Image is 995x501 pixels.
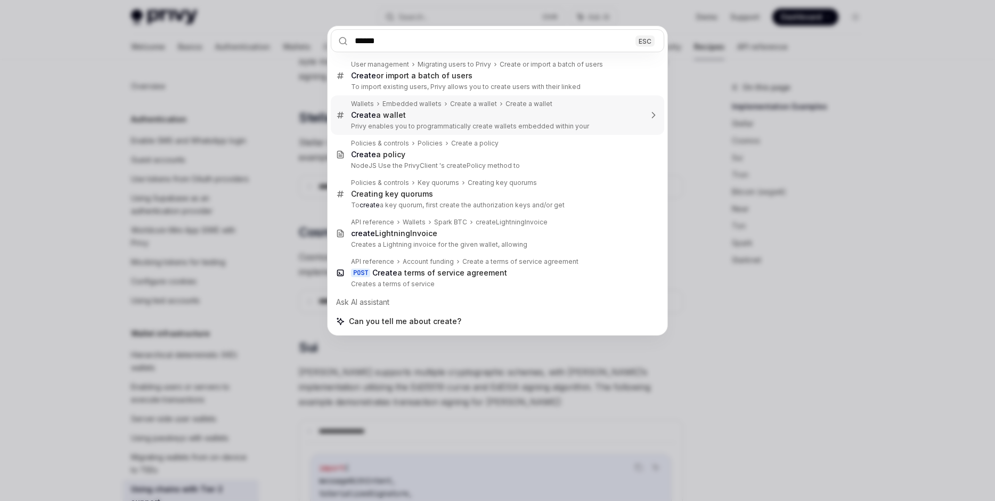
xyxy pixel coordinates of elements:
[468,179,537,187] div: Creating key quorums
[351,280,642,288] p: Creates a terms of service
[418,60,491,69] div: Migrating users to Privy
[349,316,461,327] span: Can you tell me about create?
[351,229,375,238] b: create
[351,179,409,187] div: Policies & controls
[351,269,370,277] div: POST
[351,139,409,148] div: Policies & controls
[382,100,442,108] div: Embedded wallets
[450,100,497,108] div: Create a wallet
[351,150,405,159] div: a policy
[351,60,409,69] div: User management
[331,293,664,312] div: Ask AI assistant
[351,218,394,227] div: API reference
[351,240,642,249] p: Creates a Lightning invoice for the given wallet, allowing
[351,110,406,120] div: a wallet
[418,179,459,187] div: Key quorums
[403,257,454,266] div: Account funding
[351,71,472,80] div: or import a batch of users
[500,60,603,69] div: Create or import a batch of users
[635,35,655,46] div: ESC
[351,229,437,238] div: LightningInvoice
[360,201,380,209] b: create
[351,83,642,91] p: To import existing users, Privy allows you to create users with their linked
[351,257,394,266] div: API reference
[351,110,376,119] b: Create
[462,257,578,266] div: Create a terms of service agreement
[476,218,548,227] div: createLightningInvoice
[351,189,433,199] div: Creating key quorums
[418,139,443,148] div: Policies
[351,161,642,170] p: NodeJS Use the PrivyClient 's createPolicy method to
[403,218,426,227] div: Wallets
[451,139,499,148] div: Create a policy
[351,201,642,209] p: To a key quorum, first create the authorization keys and/or get
[372,268,507,278] div: a terms of service agreement
[351,71,376,80] b: Create
[351,122,642,131] p: Privy enables you to programmatically create wallets embedded within your
[505,100,552,108] div: Create a wallet
[351,150,376,159] b: Create
[434,218,467,227] div: Spark BTC
[351,100,374,108] div: Wallets
[372,268,397,277] b: Create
